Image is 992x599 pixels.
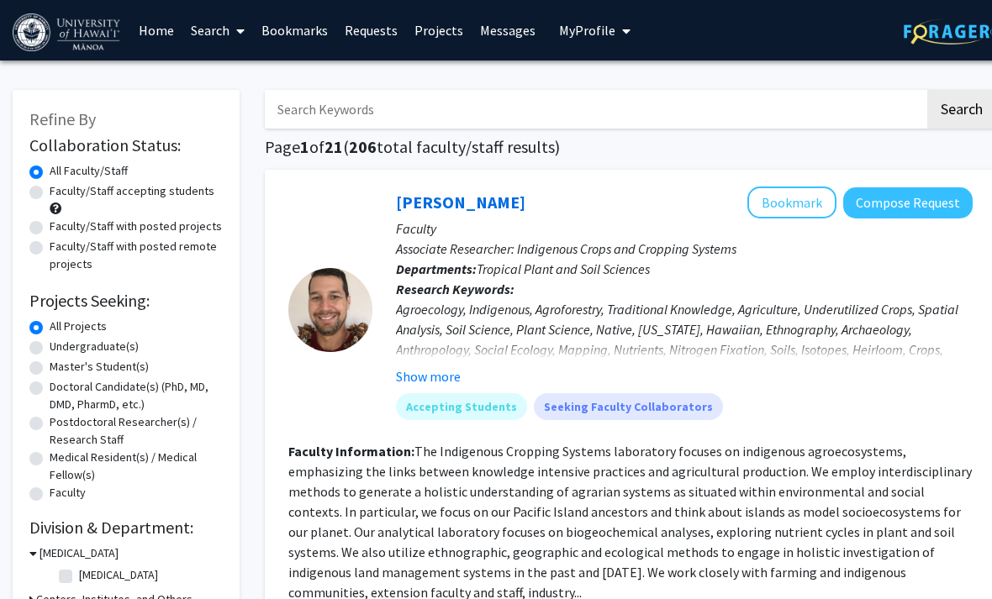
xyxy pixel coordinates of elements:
img: University of Hawaiʻi at Mānoa Logo [13,13,124,51]
p: Faculty [396,218,973,239]
a: Requests [336,1,406,60]
input: Search Keywords [265,90,925,129]
h2: Projects Seeking: [29,291,223,311]
span: Refine By [29,108,96,129]
span: 21 [325,136,343,157]
mat-chip: Seeking Faculty Collaborators [534,393,723,420]
p: Associate Researcher: Indigenous Crops and Cropping Systems [396,239,973,259]
button: Add Noa Lincoln to Bookmarks [747,187,836,218]
span: 1 [300,136,309,157]
span: My Profile [559,22,615,39]
b: Departments: [396,260,477,277]
h3: [MEDICAL_DATA] [40,544,119,562]
b: Research Keywords: [396,281,514,297]
a: Messages [472,1,544,60]
label: Master's Student(s) [50,358,149,376]
label: All Projects [50,318,107,335]
label: Undergraduate(s) [50,338,139,355]
b: Faculty Information: [288,443,414,460]
a: Projects [406,1,472,60]
h2: Collaboration Status: [29,135,223,155]
label: Faculty/Staff with posted projects [50,218,222,235]
a: Search [182,1,253,60]
label: Doctoral Candidate(s) (PhD, MD, DMD, PharmD, etc.) [50,378,223,413]
label: Faculty/Staff with posted remote projects [50,238,223,273]
label: Faculty [50,484,86,502]
div: Agroecology, Indigenous, Agroforestry, Traditional Knowledge, Agriculture, Underutilized Crops, S... [396,299,973,380]
button: Compose Request to Noa Lincoln [843,187,973,218]
label: Postdoctoral Researcher(s) / Research Staff [50,413,223,449]
a: Bookmarks [253,1,336,60]
a: [PERSON_NAME] [396,192,525,213]
label: Faculty/Staff accepting students [50,182,214,200]
h2: Division & Department: [29,518,223,538]
label: All Faculty/Staff [50,162,128,180]
label: [MEDICAL_DATA] [79,566,158,584]
span: 206 [349,136,377,157]
mat-chip: Accepting Students [396,393,527,420]
a: Home [130,1,182,60]
label: Medical Resident(s) / Medical Fellow(s) [50,449,223,484]
iframe: Chat [13,523,71,586]
span: Tropical Plant and Soil Sciences [477,260,650,277]
button: Show more [396,366,461,386]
